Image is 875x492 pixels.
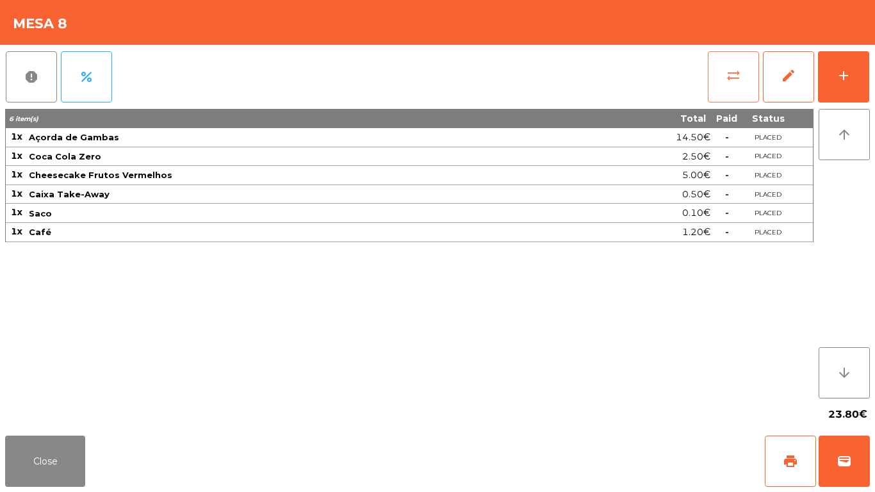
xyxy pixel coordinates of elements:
[29,132,119,142] span: Açorda de Gambas
[781,68,796,83] span: edit
[818,51,869,102] button: add
[742,109,794,128] th: Status
[836,68,851,83] div: add
[29,208,52,218] span: Saco
[13,14,67,33] h4: Mesa 8
[819,436,870,487] button: wallet
[742,147,794,167] td: PLACED
[676,129,710,146] span: 14.50€
[11,168,22,180] span: 1x
[837,454,852,469] span: wallet
[24,69,39,85] span: report
[828,405,867,424] span: 23.80€
[742,204,794,223] td: PLACED
[765,436,816,487] button: print
[837,127,852,142] i: arrow_upward
[11,206,22,218] span: 1x
[9,115,38,123] span: 6 item(s)
[11,225,22,237] span: 1x
[763,51,814,102] button: edit
[819,347,870,398] button: arrow_downward
[5,436,85,487] button: Close
[742,185,794,204] td: PLACED
[29,151,101,161] span: Coca Cola Zero
[725,226,729,238] span: -
[725,169,729,181] span: -
[682,167,710,184] span: 5.00€
[79,69,94,85] span: percent
[577,109,711,128] th: Total
[11,131,22,142] span: 1x
[708,51,759,102] button: sync_alt
[725,131,729,143] span: -
[726,68,741,83] span: sync_alt
[682,186,710,203] span: 0.50€
[61,51,112,102] button: percent
[711,109,742,128] th: Paid
[742,128,794,147] td: PLACED
[725,207,729,218] span: -
[837,365,852,381] i: arrow_downward
[725,151,729,162] span: -
[742,223,794,242] td: PLACED
[6,51,57,102] button: report
[783,454,798,469] span: print
[725,188,729,200] span: -
[742,166,794,185] td: PLACED
[29,227,51,237] span: Café
[682,224,710,241] span: 1.20€
[11,150,22,161] span: 1x
[11,188,22,199] span: 1x
[682,204,710,222] span: 0.10€
[29,189,110,199] span: Caixa Take-Away
[682,148,710,165] span: 2.50€
[819,109,870,160] button: arrow_upward
[29,170,172,180] span: Cheesecake Frutos Vermelhos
